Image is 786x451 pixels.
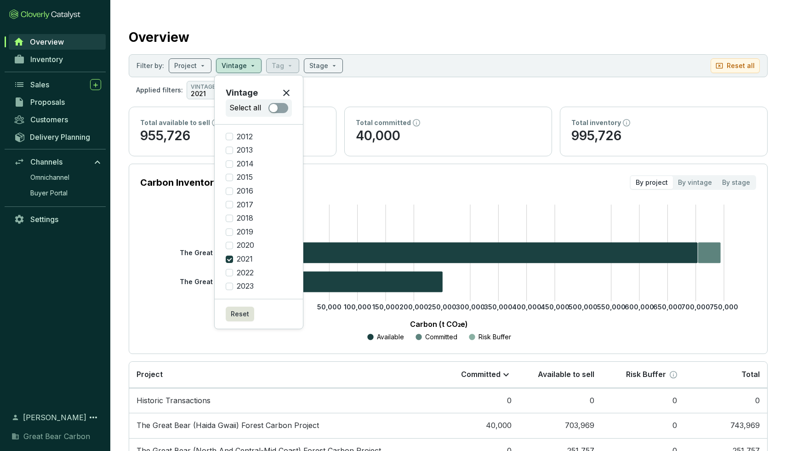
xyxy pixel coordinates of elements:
[180,249,289,257] tspan: The Great Bear ... Carbon Project
[727,61,755,70] p: Reset all
[631,176,673,189] div: By project
[9,34,106,50] a: Overview
[140,118,210,127] p: Total available to sell
[456,303,485,311] tspan: 300,000
[673,176,717,189] div: By vintage
[191,91,216,97] p: 2021
[681,303,710,311] tspan: 700,000
[140,176,266,189] p: Carbon Inventory by Project
[372,303,399,311] tspan: 150,000
[180,278,289,285] tspan: The Great Bear ... Carbon Project
[231,309,249,319] span: Reset
[26,171,106,184] a: Omnichannel
[484,303,513,311] tspan: 350,000
[233,281,257,291] span: 2023
[129,413,436,438] td: The Great Bear (Haida Gwaii) Forest Carbon Project
[626,370,666,380] p: Risk Buffer
[129,362,436,388] th: Project
[140,127,325,145] p: 955,726
[30,215,58,224] span: Settings
[9,77,106,92] a: Sales
[478,332,511,342] p: Risk Buffer
[399,303,428,311] tspan: 200,000
[512,303,541,311] tspan: 400,000
[272,61,284,70] p: Tag
[436,413,519,438] td: 40,000
[9,211,106,227] a: Settings
[569,303,598,311] tspan: 500,000
[684,362,767,388] th: Total
[233,268,257,278] span: 2022
[571,118,621,127] p: Total inventory
[519,362,602,388] th: Available to sell
[425,332,457,342] p: Committed
[191,83,216,91] p: VINTAGE
[233,227,257,237] span: 2019
[129,28,189,47] h2: Overview
[519,388,602,413] td: 0
[519,413,602,438] td: 703,969
[653,303,682,311] tspan: 650,000
[317,303,342,311] tspan: 50,000
[30,115,68,124] span: Customers
[9,129,106,144] a: Delivery Planning
[356,118,411,127] p: Total committed
[233,186,257,196] span: 2016
[30,97,65,107] span: Proposals
[233,172,256,183] span: 2015
[233,200,257,210] span: 2017
[711,58,760,73] button: Reset all
[226,86,258,99] p: Vintage
[377,332,404,342] p: Available
[9,112,106,127] a: Customers
[137,61,164,70] p: Filter by:
[23,412,86,423] span: [PERSON_NAME]
[229,103,261,113] p: Select all
[226,307,254,321] button: Reset
[344,303,371,311] tspan: 100,000
[710,303,738,311] tspan: 750,000
[625,303,654,311] tspan: 600,000
[597,303,626,311] tspan: 550,000
[233,213,257,223] span: 2018
[233,145,256,155] span: 2013
[129,388,436,413] td: Historic Transactions
[30,37,64,46] span: Overview
[436,388,519,413] td: 0
[461,370,501,380] p: Committed
[233,240,258,251] span: 2020
[30,157,63,166] span: Channels
[717,176,755,189] div: By stage
[136,86,183,95] p: Applied filters:
[684,388,767,413] td: 0
[684,413,767,438] td: 743,969
[9,51,106,67] a: Inventory
[30,173,69,182] span: Omnichannel
[233,159,257,169] span: 2014
[602,388,684,413] td: 0
[9,154,106,170] a: Channels
[154,319,724,330] p: Carbon (t CO₂e)
[9,94,106,110] a: Proposals
[630,175,756,190] div: segmented control
[23,431,90,442] span: Great Bear Carbon
[30,132,90,142] span: Delivery Planning
[233,132,256,142] span: 2012
[428,303,456,311] tspan: 250,000
[30,80,49,89] span: Sales
[30,55,63,64] span: Inventory
[233,254,256,264] span: 2021
[541,303,570,311] tspan: 450,000
[26,186,106,200] a: Buyer Portal
[30,188,68,198] span: Buyer Portal
[356,127,541,145] p: 40,000
[602,413,684,438] td: 0
[571,127,756,145] p: 995,726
